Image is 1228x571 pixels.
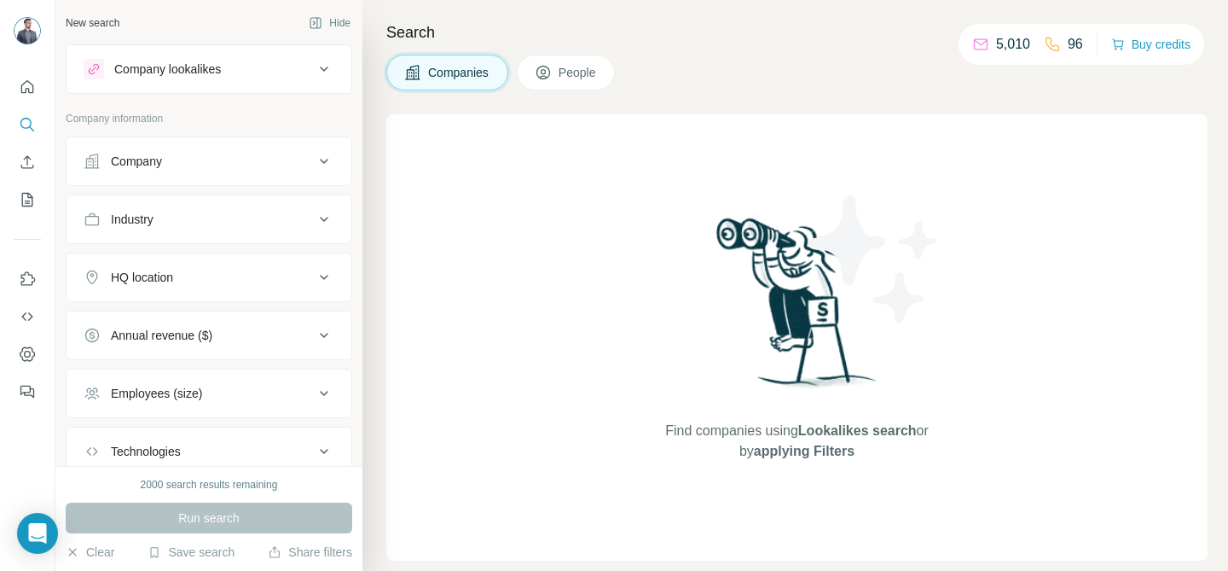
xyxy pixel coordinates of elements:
[14,72,41,102] button: Quick start
[111,385,202,402] div: Employees (size)
[14,301,41,332] button: Use Surfe API
[141,477,278,492] div: 2000 search results remaining
[67,49,351,90] button: Company lookalikes
[14,184,41,215] button: My lists
[297,10,362,36] button: Hide
[268,544,352,561] button: Share filters
[386,20,1208,44] h4: Search
[114,61,221,78] div: Company lookalikes
[709,213,886,404] img: Surfe Illustration - Woman searching with binoculars
[428,64,490,81] span: Companies
[17,513,58,554] div: Open Intercom Messenger
[67,257,351,298] button: HQ location
[14,264,41,294] button: Use Surfe on LinkedIn
[14,147,41,178] button: Enrich CSV
[111,211,153,228] div: Industry
[148,544,235,561] button: Save search
[66,544,114,561] button: Clear
[996,34,1030,55] p: 5,010
[754,444,854,458] span: applying Filters
[14,109,41,140] button: Search
[67,199,351,240] button: Industry
[14,339,41,370] button: Dashboard
[66,15,119,31] div: New search
[14,17,41,44] img: Avatar
[67,373,351,414] button: Employees (size)
[67,431,351,472] button: Technologies
[559,64,598,81] span: People
[1068,34,1083,55] p: 96
[66,111,352,126] p: Company information
[67,315,351,356] button: Annual revenue ($)
[1111,32,1190,56] button: Buy credits
[111,269,173,286] div: HQ location
[67,141,351,182] button: Company
[14,376,41,407] button: Feedback
[660,421,933,462] span: Find companies using or by
[798,423,917,438] span: Lookalikes search
[797,183,951,336] img: Surfe Illustration - Stars
[111,153,162,170] div: Company
[111,443,181,460] div: Technologies
[111,327,212,344] div: Annual revenue ($)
